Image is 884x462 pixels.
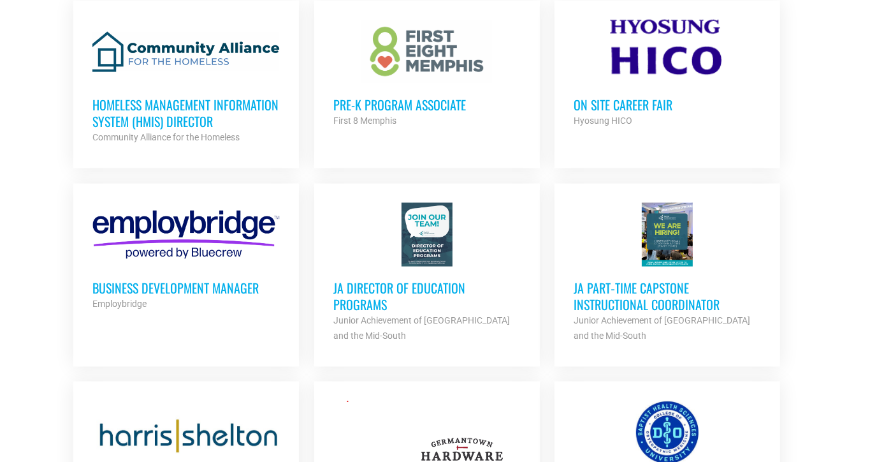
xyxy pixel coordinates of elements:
[554,184,780,362] a: JA Part‐time Capstone Instructional Coordinator Junior Achievement of [GEOGRAPHIC_DATA] and the M...
[92,279,280,296] h3: Business Development Manager
[333,115,396,126] strong: First 8 Memphis
[92,96,280,130] h3: Homeless Management Information System (HMIS) Director
[333,279,521,313] h3: JA Director of Education Programs
[333,96,521,113] h3: Pre-K Program Associate
[73,1,299,164] a: Homeless Management Information System (HMIS) Director Community Alliance for the Homeless
[574,315,750,341] strong: Junior Achievement of [GEOGRAPHIC_DATA] and the Mid-South
[92,132,240,142] strong: Community Alliance for the Homeless
[574,279,761,313] h3: JA Part‐time Capstone Instructional Coordinator
[574,96,761,113] h3: On Site Career Fair
[333,315,510,341] strong: Junior Achievement of [GEOGRAPHIC_DATA] and the Mid-South
[574,115,632,126] strong: Hyosung HICO
[73,184,299,331] a: Business Development Manager Employbridge
[314,184,540,362] a: JA Director of Education Programs Junior Achievement of [GEOGRAPHIC_DATA] and the Mid-South
[92,299,147,309] strong: Employbridge
[554,1,780,147] a: On Site Career Fair Hyosung HICO
[314,1,540,147] a: Pre-K Program Associate First 8 Memphis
